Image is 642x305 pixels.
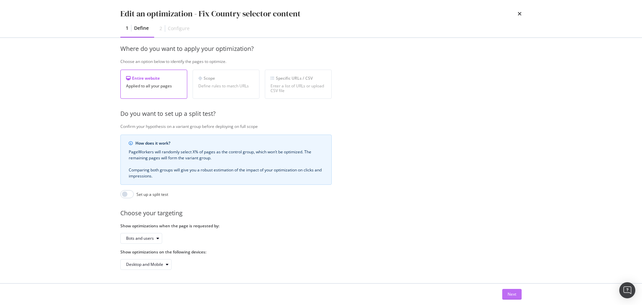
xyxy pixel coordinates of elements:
[518,8,522,19] div: times
[126,84,182,88] div: Applied to all your pages
[120,209,555,218] div: Choose your targeting
[502,289,522,300] button: Next
[198,84,254,88] div: Define rules to match URLs
[120,59,555,64] div: Choose an option below to identify the pages to optimize.
[271,75,326,81] div: Specific URLs / CSV
[120,45,555,53] div: Where do you want to apply your optimization?
[126,262,163,266] div: Desktop and Mobile
[120,124,555,129] div: Confirm your hypothesis on a variant group before deploying on full scope
[129,149,323,179] div: PageWorkers will randomly select X% of pages as the control group, which won’t be optimized. The ...
[120,135,332,185] div: info banner
[120,259,172,270] button: Desktop and Mobile
[120,8,301,19] div: Edit an optimization - Fix Country selector content
[134,25,149,31] div: Define
[159,25,162,32] div: 2
[135,140,323,146] div: How does it work?
[120,223,332,229] label: Show optimizations when the page is requested by:
[126,25,128,31] div: 1
[126,75,182,81] div: Entire website
[619,282,635,298] div: Open Intercom Messenger
[126,236,154,240] div: Bots and users
[271,84,326,93] div: Enter a list of URLs or upload CSV file
[508,291,516,297] div: Next
[120,249,332,255] label: Show optimizations on the following devices:
[168,25,190,32] div: Configure
[120,233,162,244] button: Bots and users
[120,109,555,118] div: Do you want to set up a split test?
[136,192,168,197] div: Set up a split test
[198,75,254,81] div: Scope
